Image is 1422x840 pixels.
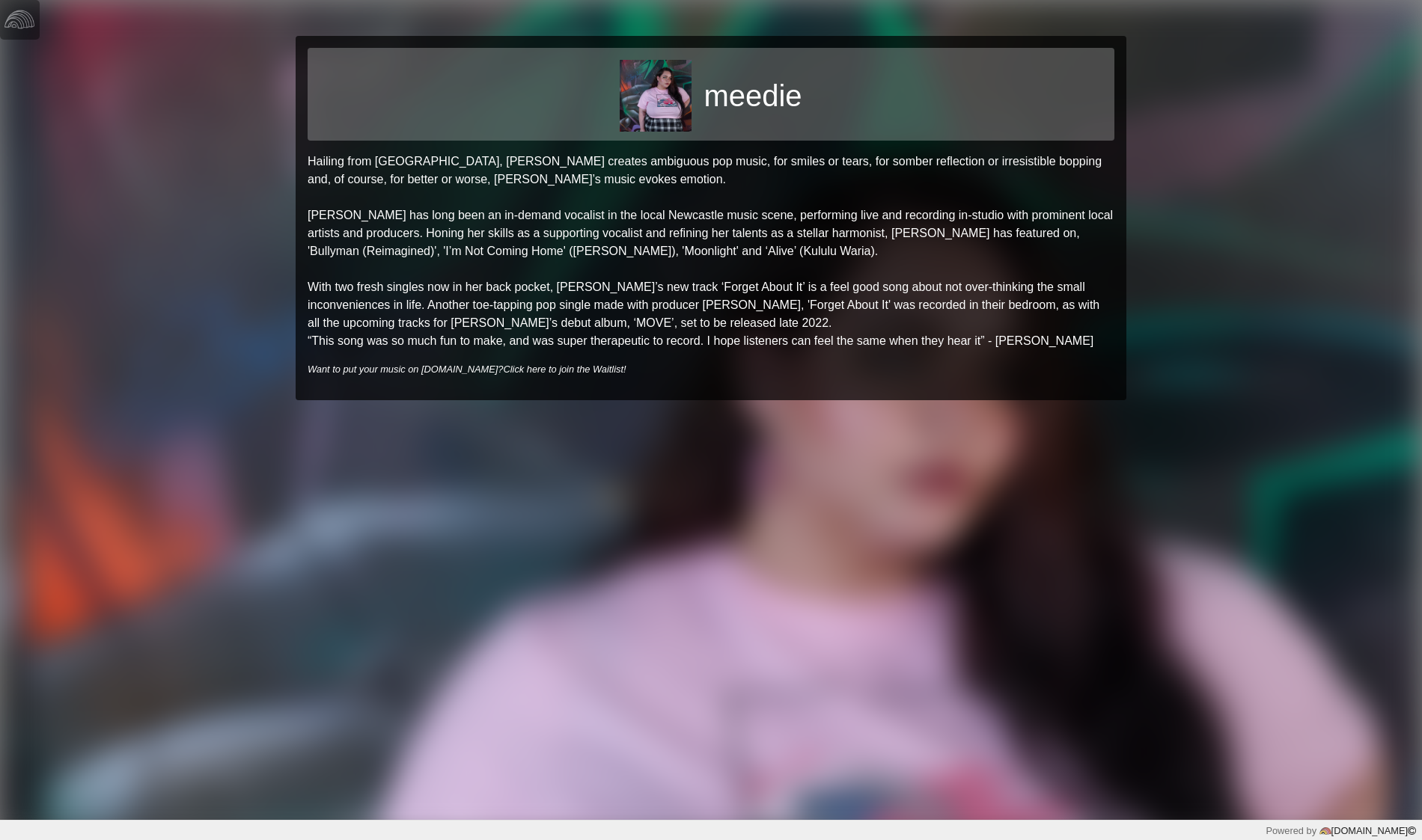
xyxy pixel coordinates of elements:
div: Powered by [1266,824,1416,838]
i: Want to put your music on [DOMAIN_NAME]? [308,364,626,375]
img: f8e9be48c53e3d3bb5d60a7c04b72bd0f4d9077780b015e6ee08e050402a8a59.jpg [620,60,692,132]
h1: meedie [704,78,802,114]
img: logo-color-e1b8fa5219d03fcd66317c3d3cfaab08a3c62fe3c3b9b34d55d8365b78b1766b.png [1319,825,1331,837]
a: Click here to join the Waitlist! [503,364,626,375]
img: logo-white-4c48a5e4bebecaebe01ca5a9d34031cfd3d4ef9ae749242e8c4bf12ef99f53e8.png [4,4,34,34]
p: Hailing from [GEOGRAPHIC_DATA], [PERSON_NAME] creates ambiguous pop music, for smiles or tears, f... [308,153,1114,350]
a: [DOMAIN_NAME] [1316,825,1416,836]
